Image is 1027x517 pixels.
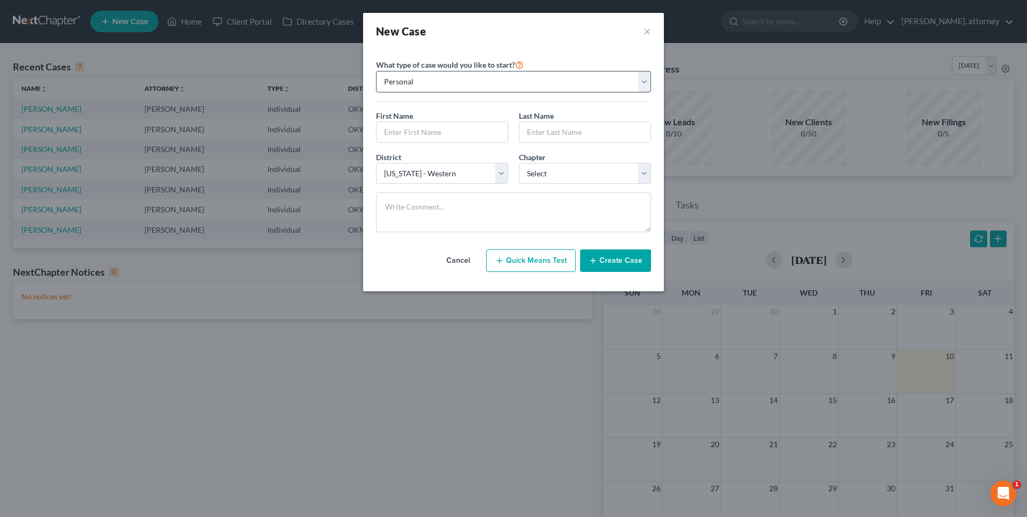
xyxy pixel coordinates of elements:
label: What type of case would you like to start? [376,58,524,71]
span: Chapter [519,153,546,162]
iframe: Intercom live chat [990,480,1016,506]
input: Enter Last Name [519,122,650,142]
button: Quick Means Test [486,249,576,272]
span: District [376,153,401,162]
span: First Name [376,111,413,120]
span: 1 [1012,480,1021,489]
button: × [643,24,651,39]
button: Cancel [435,250,482,271]
input: Enter First Name [377,122,508,142]
strong: New Case [376,25,426,38]
span: Last Name [519,111,554,120]
button: Create Case [580,249,651,272]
